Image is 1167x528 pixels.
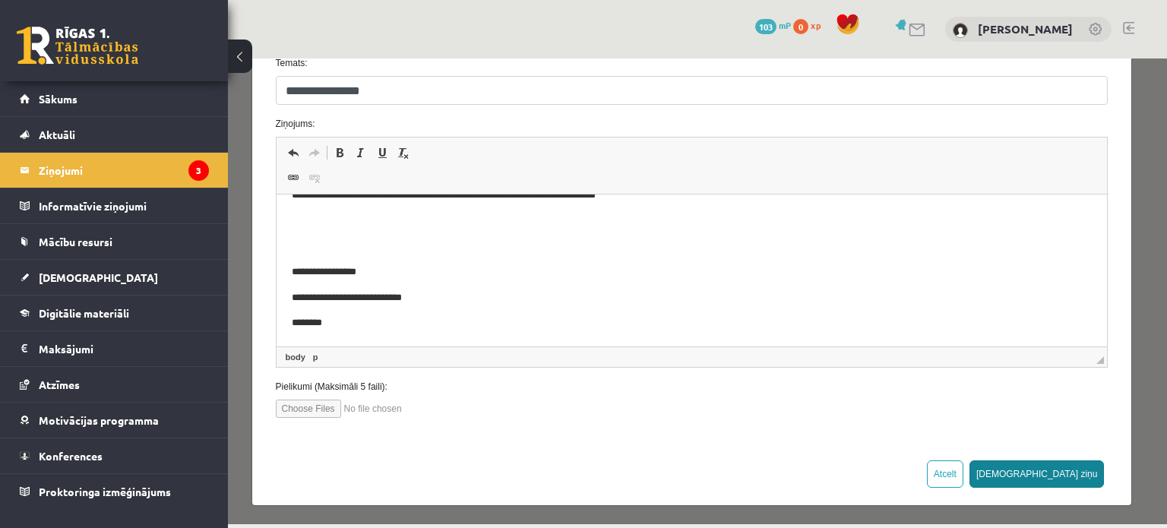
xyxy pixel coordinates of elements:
a: Atzīmes [20,367,209,402]
a: Undo (Ctrl+Z) [55,84,76,104]
i: 3 [188,160,209,181]
a: Redo (Ctrl+Y) [76,84,97,104]
a: [PERSON_NAME] [978,21,1073,36]
a: Informatīvie ziņojumi [20,188,209,223]
span: 0 [793,19,808,34]
button: Atcelt [699,402,735,429]
a: p element [82,292,93,305]
legend: Ziņojumi [39,153,209,188]
span: Atzīmes [39,378,80,391]
a: 0 xp [793,19,828,31]
a: Motivācijas programma [20,403,209,438]
a: Bold (Ctrl+B) [101,84,122,104]
a: Mācību resursi [20,224,209,259]
span: Sākums [39,92,77,106]
a: Rīgas 1. Tālmācības vidusskola [17,27,138,65]
span: Resize [868,298,876,305]
a: Digitālie materiāli [20,296,209,330]
img: Lolita Stepanova [953,23,968,38]
legend: Informatīvie ziņojumi [39,188,209,223]
span: mP [779,19,791,31]
span: Aktuāli [39,128,75,141]
a: Remove Format [165,84,186,104]
span: Motivācijas programma [39,413,159,427]
span: Digitālie materiāli [39,306,129,320]
a: Ziņojumi3 [20,153,209,188]
span: xp [811,19,821,31]
legend: Maksājumi [39,331,209,366]
span: Proktoringa izmēģinājums [39,485,171,498]
a: Unlink [76,109,97,129]
iframe: Editor, wiswyg-editor-47024754413480-1758109244-634 [49,136,880,288]
span: 103 [755,19,776,34]
span: [DEMOGRAPHIC_DATA] [39,270,158,284]
a: body element [55,292,81,305]
label: Pielikumi (Maksimāli 5 faili): [36,321,892,335]
a: Sākums [20,81,209,116]
a: Aktuāli [20,117,209,152]
a: Proktoringa izmēģinājums [20,474,209,509]
a: Maksājumi [20,331,209,366]
a: Link (Ctrl+K) [55,109,76,129]
a: Konferences [20,438,209,473]
a: Underline (Ctrl+U) [144,84,165,104]
a: 103 mP [755,19,791,31]
span: Konferences [39,449,103,463]
a: Italic (Ctrl+I) [122,84,144,104]
label: Ziņojums: [36,58,892,72]
span: Mācību resursi [39,235,112,248]
button: [DEMOGRAPHIC_DATA] ziņu [742,402,877,429]
a: [DEMOGRAPHIC_DATA] [20,260,209,295]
